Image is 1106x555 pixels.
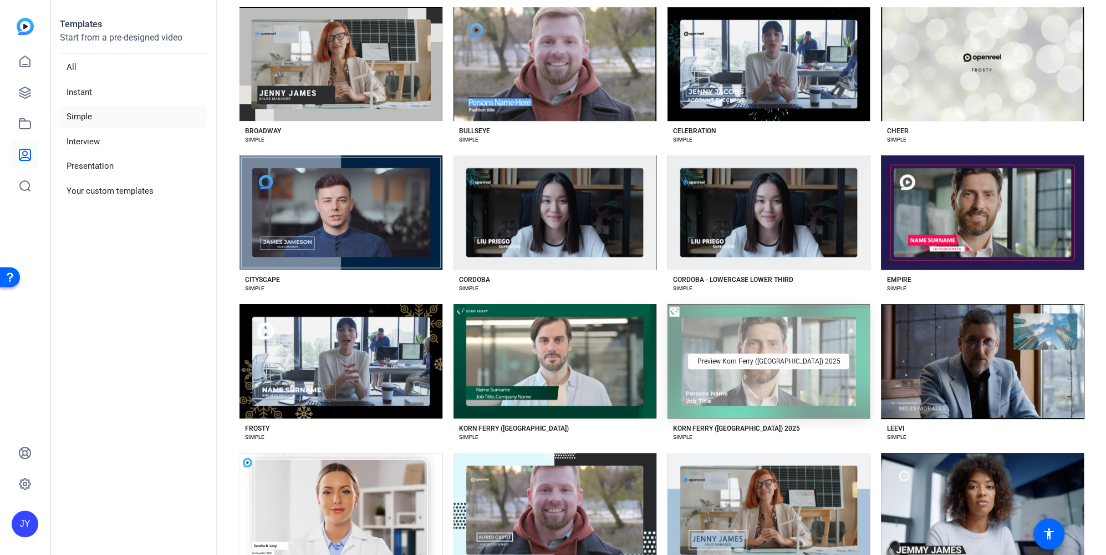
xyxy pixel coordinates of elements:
[886,433,906,442] div: SIMPLE
[697,358,840,365] span: Preview Korn Ferry ([GEOGRAPHIC_DATA]) 2025
[459,433,478,442] div: SIMPLE
[673,127,716,135] div: CELEBRATION
[60,19,102,29] strong: Templates
[453,304,656,418] button: Template image
[459,275,490,284] div: CORDOBA
[667,155,870,270] button: Template image
[667,7,870,122] button: Template image
[886,135,906,144] div: SIMPLE
[881,7,1084,122] button: Template image
[459,127,490,135] div: BULLSEYE
[459,284,478,293] div: SIMPLE
[667,304,870,418] button: Template imagePreview Korn Ferry ([GEOGRAPHIC_DATA]) 2025
[60,105,207,128] li: Simple
[60,180,207,203] li: Your custom templates
[245,284,264,293] div: SIMPLE
[245,135,264,144] div: SIMPLE
[886,284,906,293] div: SIMPLE
[12,511,38,537] div: JY
[245,433,264,442] div: SIMPLE
[673,433,692,442] div: SIMPLE
[17,18,34,35] img: blue-gradient.svg
[245,127,281,135] div: BROADWAY
[459,135,478,144] div: SIMPLE
[893,486,1093,542] iframe: Drift Widget Chat Controller
[60,155,207,178] li: Presentation
[239,155,442,270] button: Template image
[245,275,280,284] div: CITYSCAPE
[673,275,793,284] div: CORDOBA - LOWERCASE LOWER THIRD
[881,155,1084,270] button: Template image
[239,304,442,418] button: Template image
[673,284,692,293] div: SIMPLE
[60,130,207,153] li: Interview
[239,7,442,122] button: Template image
[453,7,656,122] button: Template image
[673,135,692,144] div: SIMPLE
[453,155,656,270] button: Template image
[886,127,908,135] div: CHEER
[60,81,207,104] li: Instant
[245,424,269,433] div: FROSTY
[886,275,911,284] div: EMPIRE
[673,424,800,433] div: KORN FERRY ([GEOGRAPHIC_DATA]) 2025
[60,31,207,54] p: Start from a pre-designed video
[886,424,904,433] div: LEEVI
[459,424,569,433] div: KORN FERRY ([GEOGRAPHIC_DATA])
[60,56,207,79] li: All
[881,304,1084,418] button: Template image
